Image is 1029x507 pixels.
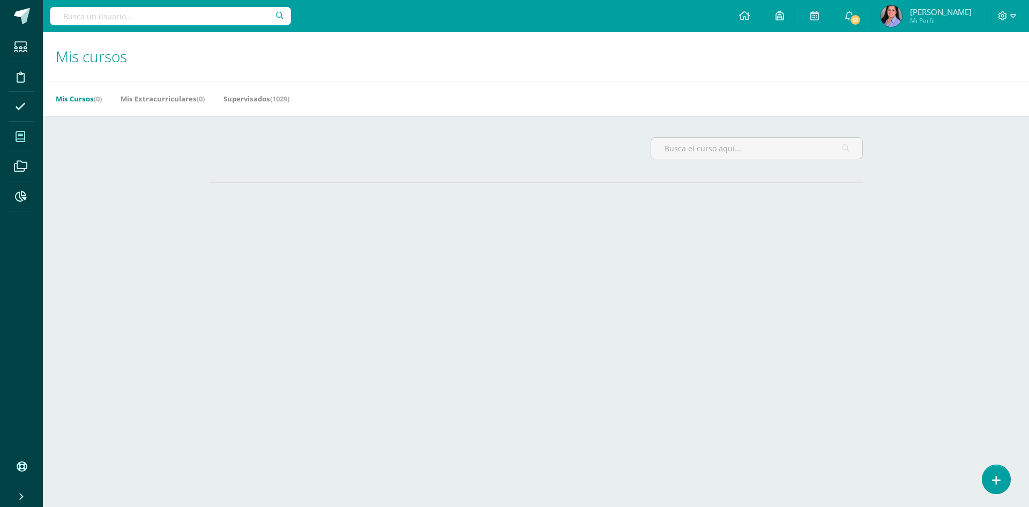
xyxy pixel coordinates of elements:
[910,6,972,17] span: [PERSON_NAME]
[849,14,861,26] span: 51
[94,94,102,104] span: (0)
[50,7,291,25] input: Busca un usuario...
[56,46,127,67] span: Mis cursos
[223,90,289,107] a: Supervisados(1029)
[651,138,862,159] input: Busca el curso aquí...
[121,90,205,107] a: Mis Extracurriculares(0)
[270,94,289,104] span: (1029)
[197,94,205,104] span: (0)
[910,16,972,25] span: Mi Perfil
[56,90,102,107] a: Mis Cursos(0)
[881,5,902,27] img: a8d06d2de00d44b03218597b7632f245.png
